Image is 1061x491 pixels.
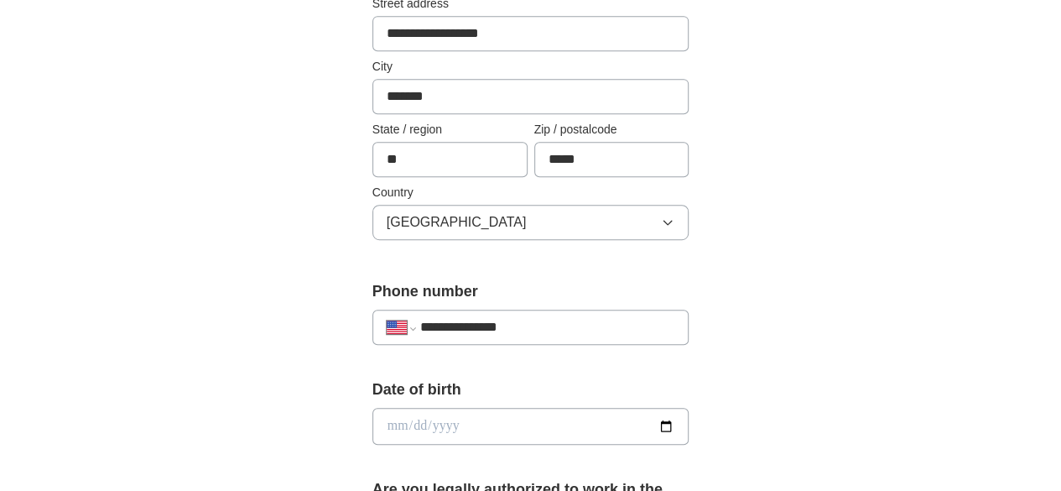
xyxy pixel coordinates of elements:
[534,121,689,138] label: Zip / postalcode
[372,379,689,401] label: Date of birth
[372,184,689,201] label: Country
[372,280,689,303] label: Phone number
[387,212,527,232] span: [GEOGRAPHIC_DATA]
[372,121,528,138] label: State / region
[372,58,689,76] label: City
[372,205,689,240] button: [GEOGRAPHIC_DATA]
